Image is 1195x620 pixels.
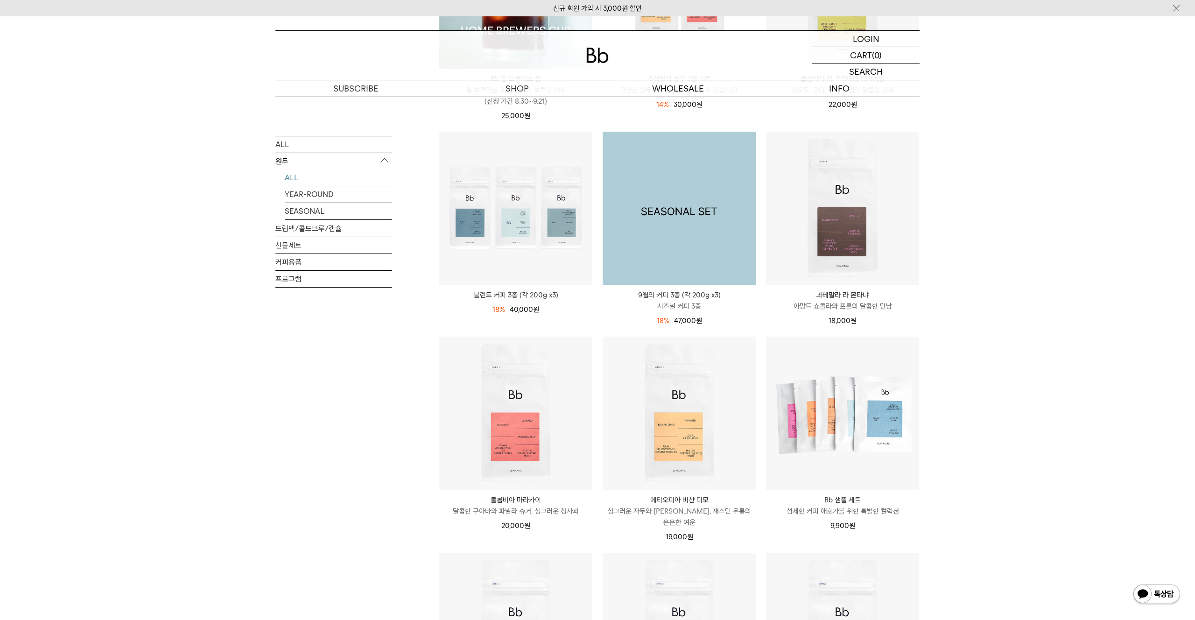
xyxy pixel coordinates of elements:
img: 에티오피아 비샨 디모 [603,337,756,490]
span: 원 [524,521,530,530]
span: 22,000 [829,100,857,109]
p: SEARCH [849,63,883,80]
p: 원두 [275,153,392,169]
div: 18% [492,304,505,315]
a: YEAR-ROUND [285,186,392,202]
a: 신규 회원 가입 시 3,000원 할인 [553,4,642,13]
div: 14% [656,99,669,110]
a: 콜롬비아 마라카이 달콤한 구아바와 파넬라 슈거, 싱그러운 청사과 [439,494,592,517]
a: SUBSCRIBE [275,80,436,97]
a: 프로그램 [275,270,392,287]
span: 20,000 [501,521,530,530]
img: 콜롬비아 마라카이 [439,337,592,490]
a: 과테말라 라 몬타냐 아망드 쇼콜라와 프룬의 달콤한 만남 [766,289,919,312]
p: 달콤한 구아바와 파넬라 슈거, 싱그러운 청사과 [439,506,592,517]
p: 과테말라 라 몬타냐 [766,289,919,301]
span: 원 [533,305,539,314]
span: 18,000 [829,317,857,325]
a: SEASONAL [285,203,392,219]
p: 시즈널 커피 3종 [603,301,756,312]
p: LOGIN [853,31,879,47]
span: 47,000 [674,317,702,325]
a: 드립백/콜드브루/캡슐 [275,220,392,236]
p: Bb 샘플 세트 [766,494,919,506]
a: 커피용품 [275,254,392,270]
a: ALL [275,136,392,152]
span: 원 [851,317,857,325]
span: 원 [696,100,703,109]
p: 섬세한 커피 애호가를 위한 특별한 컬렉션 [766,506,919,517]
img: 블렌드 커피 3종 (각 200g x3) [439,132,592,285]
span: 원 [849,521,855,530]
p: 에티오피아 비샨 디모 [603,494,756,506]
img: 과테말라 라 몬타냐 [766,132,919,285]
a: 9월의 커피 3종 (각 200g x3) 시즈널 커피 3종 [603,289,756,312]
span: 원 [524,112,530,120]
a: 선물세트 [275,237,392,253]
p: INFO [759,80,920,97]
a: LOGIN [812,31,920,47]
span: 30,000 [674,100,703,109]
span: 40,000 [510,305,539,314]
span: 9,900 [830,521,855,530]
a: Bb 샘플 세트 섬세한 커피 애호가를 위한 특별한 컬렉션 [766,494,919,517]
span: 25,000 [501,112,530,120]
img: 1000000743_add2_064.png [603,132,756,285]
p: 9월의 커피 3종 (각 200g x3) [603,289,756,301]
a: 에티오피아 비샨 디모 싱그러운 자두와 [PERSON_NAME], 재스민 우롱의 은은한 여운 [603,494,756,528]
a: CART (0) [812,47,920,63]
p: (0) [872,47,882,63]
span: 원 [851,100,857,109]
a: SHOP [436,80,597,97]
span: 원 [687,533,693,541]
p: 싱그러운 자두와 [PERSON_NAME], 재스민 우롱의 은은한 여운 [603,506,756,528]
img: 카카오톡 채널 1:1 채팅 버튼 [1132,584,1181,606]
p: CART [850,47,872,63]
p: WHOLESALE [597,80,759,97]
img: Bb 샘플 세트 [766,337,919,490]
p: 콜롬비아 마라카이 [439,494,592,506]
span: 19,000 [666,533,693,541]
a: 9월의 커피 3종 (각 200g x3) [603,132,756,285]
a: 블렌드 커피 3종 (각 200g x3) [439,289,592,301]
img: 로고 [586,48,609,63]
p: 아망드 쇼콜라와 프룬의 달콤한 만남 [766,301,919,312]
span: 원 [696,317,702,325]
div: 18% [657,315,669,326]
a: ALL [285,169,392,185]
